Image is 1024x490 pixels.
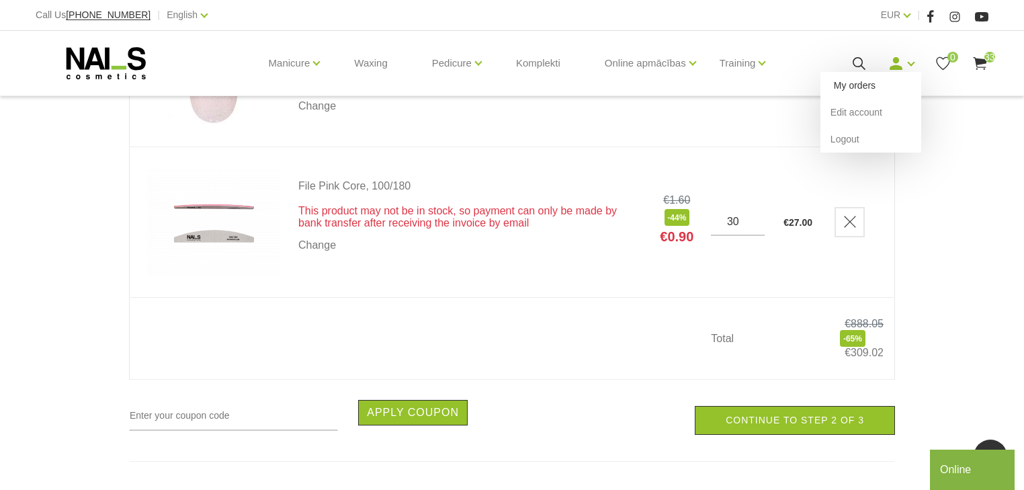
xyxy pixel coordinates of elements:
[665,209,690,226] span: -44%
[36,7,151,24] div: Call Us
[129,400,338,431] input: Enter your coupon code
[167,7,198,23] a: English
[972,55,988,72] a: 33
[157,7,160,24] span: |
[298,205,642,229] p: This product may not be in stock, so payment can only be made by bank transfer after receiving th...
[984,52,995,63] span: 33
[298,101,642,112] a: Delete
[66,10,151,20] a: [PHONE_NUMBER]
[917,7,920,24] span: |
[269,36,310,90] a: Manicure
[432,36,472,90] a: Pedicure
[935,55,951,72] a: 0
[505,31,571,95] a: Komplekti
[820,72,921,99] a: My orders
[851,318,884,329] s: 888.05
[343,31,398,95] a: Waxing
[694,298,818,380] td: Total
[298,181,642,192] a: File Pink Core, 100/180
[66,9,151,20] span: [PHONE_NUMBER]
[605,36,686,90] a: Online apmācības
[845,318,851,329] s: €
[783,217,789,228] span: €
[720,36,756,90] a: Training
[695,406,895,435] a: Continue to step 2 of 3
[660,229,693,245] span: €0.90
[820,126,921,153] a: Logout
[358,400,468,425] button: apply coupon
[789,217,812,228] span: 27.00
[663,194,690,206] s: €1.60
[851,347,884,358] span: 309.02
[146,167,281,277] img: File Pink Core, 100/180
[930,447,1017,490] iframe: chat widget
[298,240,642,251] a: Delete
[881,7,901,23] a: EUR
[845,347,851,358] span: €
[840,330,865,347] span: -65%
[820,99,921,126] a: Edit account
[835,207,865,237] a: Delete
[947,52,958,63] span: 0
